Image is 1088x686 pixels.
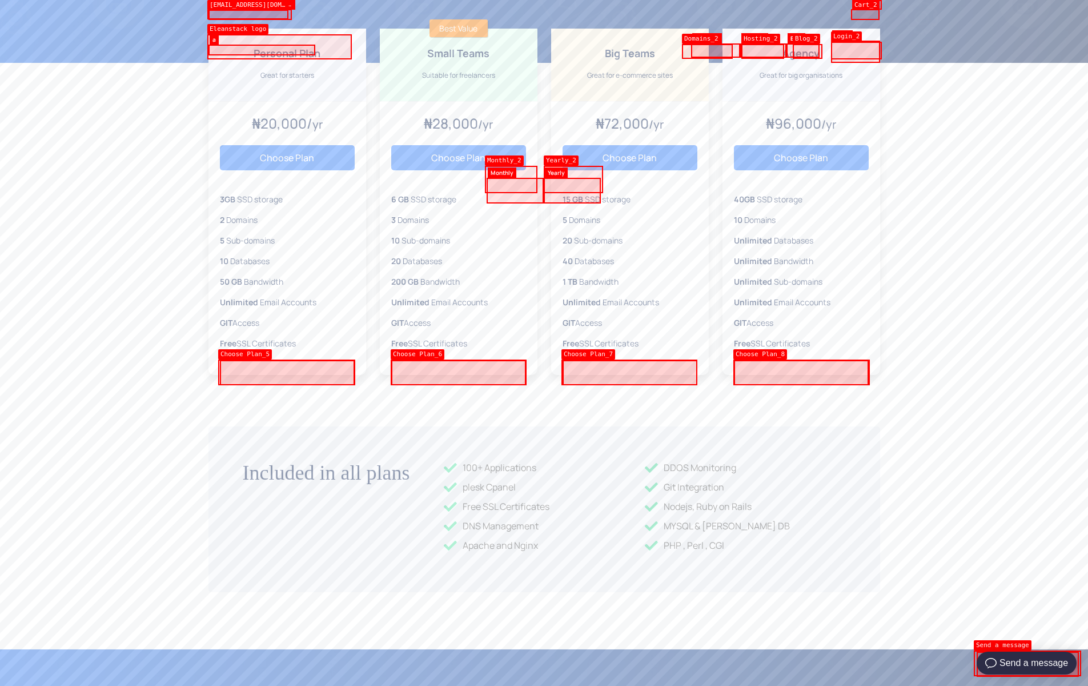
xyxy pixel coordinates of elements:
[478,117,493,132] span: /yr
[563,317,575,328] span: GIT
[391,317,526,329] li: Access
[391,214,526,226] li: Domain s
[734,255,869,267] li: Bandwidth
[734,214,869,226] li: Domain s
[220,145,355,170] button: Choose Plan
[220,317,355,329] li: Access
[563,256,573,266] span: 40
[220,235,224,246] span: 5
[463,481,516,493] span: plesk Cpanel
[220,234,355,246] li: Sub-domains
[429,19,488,37] span: Best Value
[220,276,355,288] li: Bandwidth
[664,539,724,552] span: PHP , Perl , CGI
[734,276,772,287] span: Unlimited
[391,70,526,81] p: Suitable for freelancers
[220,337,355,349] li: SSL Certificates
[391,256,401,266] span: 20
[220,256,228,266] span: 10
[391,276,419,287] span: 200 GB
[734,235,772,246] span: Unlimited
[563,337,697,349] li: SSL Certificates
[391,317,404,328] span: GIT
[563,113,697,134] p: ₦ 72,000
[563,214,567,225] span: 5
[220,194,235,205] span: 3GB
[463,539,538,552] span: Apache and Nginx
[220,296,355,308] li: Email Accounts
[563,296,697,308] li: Email Accounts
[734,297,772,308] span: Unlimited
[463,520,539,532] span: DNS Management
[220,46,355,61] p: Personal Plan
[734,193,869,205] li: SSD storage
[563,234,697,246] li: Sub-domains
[220,113,355,134] p: ₦20,000/
[220,214,224,225] span: 2
[563,317,697,329] li: Access
[734,337,869,349] li: SSL Certificates
[563,297,601,308] span: Unlimited
[391,193,526,205] li: SSD storage
[563,70,697,81] p: Great for e-commerce sites
[734,113,869,134] p: ₦ 96,000
[734,317,869,329] li: Access
[734,256,772,266] span: Unlimited
[734,214,742,225] span: 10
[821,117,836,132] span: /yr
[563,193,697,205] li: SSD storage
[391,46,526,61] p: Small Teams
[734,234,869,246] li: Databases
[220,338,236,349] span: Free
[734,338,750,349] span: Free
[734,276,869,288] li: Sub-domains
[391,255,526,267] li: Databases
[463,500,549,513] span: Free SSL Certificates
[74,11,174,34] div: Send a message
[220,193,355,205] li: SSD storage
[563,276,697,288] li: Bandwidth
[391,145,526,170] button: Choose Plan
[734,296,869,308] li: Email Accounts
[391,234,526,246] li: Sub-domains
[391,194,409,205] span: 6 GB
[563,46,697,61] p: Big Teams
[734,46,869,61] p: Agency
[220,214,355,226] li: Domain s
[563,255,697,267] li: Databases
[391,338,408,349] span: Free
[391,235,400,246] span: 10
[734,70,869,81] p: Great for big organisations
[391,113,526,134] p: ₦ 28,000
[312,117,323,132] span: yr
[243,461,419,485] h3: Included in all plans
[734,317,746,328] span: GIT
[391,214,396,225] span: 3
[220,297,258,308] span: Unlimited
[563,214,697,226] li: Domain s
[563,276,577,287] span: 1 TB
[649,117,664,132] span: /yr
[664,461,736,474] span: DDOS Monitoring
[220,70,355,81] p: Great for starters
[664,500,752,513] span: Nodejs, Ruby on Rails
[391,337,526,349] li: SSL Certificates
[391,297,429,308] span: Unlimited
[734,145,869,170] button: Choose Plan
[664,520,790,532] span: MYSQL & [PERSON_NAME] DB
[220,317,232,328] span: GIT
[463,461,536,474] span: 100+ Applications
[563,235,572,246] span: 20
[220,276,242,287] span: 50 GB
[391,276,526,288] li: Bandwidth
[563,338,579,349] span: Free
[563,145,697,170] button: Choose Plan
[220,255,355,267] li: Databases
[391,296,526,308] li: Email Accounts
[563,194,583,205] span: 15 GB
[734,194,755,205] span: 40GB
[664,481,724,493] span: Git Integration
